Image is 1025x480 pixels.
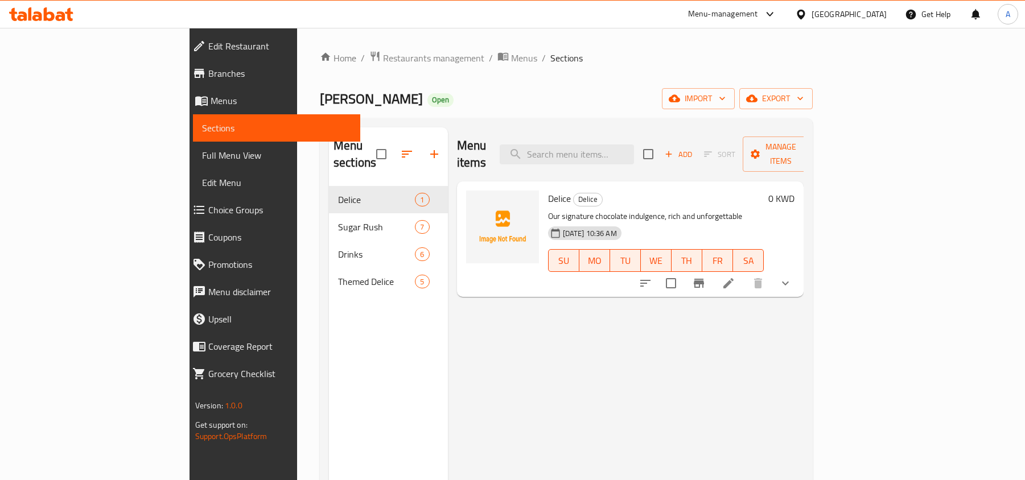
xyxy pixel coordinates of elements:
button: Add [660,146,697,163]
span: 5 [415,276,429,287]
a: Support.OpsPlatform [195,429,267,444]
a: Menus [183,87,361,114]
span: Get support on: [195,417,248,432]
span: [PERSON_NAME] [320,86,423,111]
a: Menu disclaimer [183,278,361,305]
img: Delice [466,191,539,263]
h2: Menu items [457,137,487,171]
li: / [361,51,365,65]
input: search [500,144,634,164]
span: Add [663,148,694,161]
li: / [542,51,546,65]
div: items [415,275,429,288]
span: Drinks [338,247,415,261]
span: Delice [548,190,571,207]
div: Menu-management [688,7,758,21]
span: Sort sections [393,140,421,168]
span: Edit Menu [202,176,352,189]
div: Open [427,93,454,107]
span: Select to update [659,271,683,295]
div: items [415,193,429,206]
span: Version: [195,398,223,413]
div: Sugar Rush [338,220,415,234]
span: SU [553,253,575,269]
div: Delice [573,193,603,206]
nav: breadcrumb [320,51,813,65]
span: Add item [660,146,697,163]
a: Menus [497,51,537,65]
a: Coupons [183,224,361,251]
span: Grocery Checklist [208,367,352,380]
a: Promotions [183,251,361,278]
span: FR [707,253,728,269]
span: Coupons [208,230,352,244]
button: SA [733,249,764,272]
span: Menus [211,94,352,107]
span: Delice [574,193,602,206]
span: Full Menu View [202,148,352,162]
span: Open [427,95,454,105]
div: items [415,247,429,261]
button: MO [579,249,610,272]
span: Menus [511,51,537,65]
li: / [489,51,493,65]
span: Restaurants management [383,51,484,65]
span: Coverage Report [208,340,352,353]
span: Select section [636,142,660,166]
span: Select section first [697,146,743,163]
button: import [662,88,735,109]
a: Full Menu View [193,142,361,169]
div: Drinks6 [329,241,448,268]
button: TH [672,249,702,272]
span: Themed Delice [338,275,415,288]
span: export [748,92,804,106]
span: A [1006,8,1010,20]
span: Branches [208,67,352,80]
span: TU [615,253,636,269]
button: export [739,88,813,109]
a: Sections [193,114,361,142]
span: Menu disclaimer [208,285,352,299]
div: [GEOGRAPHIC_DATA] [812,8,887,20]
span: 1.0.0 [225,398,242,413]
span: Sections [202,121,352,135]
a: Grocery Checklist [183,360,361,387]
span: Choice Groups [208,203,352,217]
span: SA [738,253,759,269]
span: Delice [338,193,415,206]
a: Choice Groups [183,196,361,224]
span: Sections [550,51,583,65]
a: Restaurants management [369,51,484,65]
div: Themed Delice5 [329,268,448,295]
button: WE [641,249,672,272]
a: Edit menu item [722,276,735,290]
h6: 0 KWD [768,191,795,206]
span: 7 [415,222,429,233]
span: Manage items [752,140,810,168]
span: TH [676,253,698,269]
a: Edit Restaurant [183,32,361,60]
span: Select all sections [369,142,393,166]
div: Delice1 [329,186,448,213]
button: Manage items [743,136,819,172]
button: TU [610,249,641,272]
p: Our signature chocolate indulgence, rich and unforgettable [548,209,764,224]
a: Coverage Report [183,333,361,360]
span: [DATE] 10:36 AM [558,228,621,239]
svg: Show Choices [779,276,792,290]
button: show more [772,270,799,297]
button: FR [702,249,733,272]
button: SU [548,249,579,272]
span: import [671,92,726,106]
a: Edit Menu [193,169,361,196]
div: items [415,220,429,234]
span: 1 [415,195,429,205]
button: sort-choices [632,270,659,297]
span: Promotions [208,258,352,271]
a: Branches [183,60,361,87]
span: 6 [415,249,429,260]
button: Branch-specific-item [685,270,713,297]
span: WE [645,253,667,269]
